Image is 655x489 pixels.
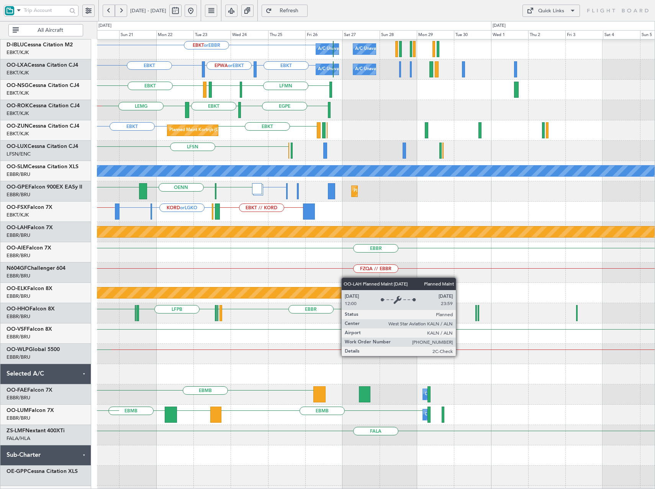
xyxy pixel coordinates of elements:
div: [DATE] [98,23,111,29]
span: OO-AIE [7,245,26,251]
a: EBBR/BRU [7,232,30,239]
a: OO-LUMFalcon 7X [7,408,54,413]
a: OO-LUXCessna Citation CJ4 [7,144,78,149]
a: EBBR/BRU [7,333,30,340]
a: EBKT/KJK [7,49,29,56]
span: OO-ZUN [7,123,29,129]
div: Thu 25 [268,30,305,39]
a: OO-GPEFalcon 900EX EASy II [7,184,82,190]
a: EBKT/KJK [7,130,29,137]
a: N604GFChallenger 604 [7,266,65,271]
span: OO-FAE [7,387,27,393]
span: OO-FSX [7,205,27,210]
a: OO-VSFFalcon 8X [7,327,52,332]
a: OO-HHOFalcon 8X [7,306,55,312]
div: Sat 20 [82,30,119,39]
span: OO-LAH [7,225,28,230]
span: OE-GPP [7,469,27,474]
span: [DATE] - [DATE] [130,7,166,14]
a: OO-ROKCessna Citation CJ4 [7,103,80,108]
a: EBBR/BRU [7,415,30,422]
a: FALA/HLA [7,435,30,442]
a: EBBR/BRU [7,191,30,198]
span: OO-HHO [7,306,29,312]
span: OO-NSG [7,83,29,88]
div: [DATE] [493,23,506,29]
div: Quick Links [538,7,564,15]
a: OO-LAHFalcon 7X [7,225,53,230]
a: EBBR/BRU [7,293,30,300]
span: ZS-LMF [7,428,25,433]
div: Sat 4 [603,30,640,39]
span: OO-LUX [7,144,28,149]
div: A/C Unavailable [GEOGRAPHIC_DATA] ([GEOGRAPHIC_DATA] National) [318,43,460,55]
span: OO-ROK [7,103,29,108]
a: EBBR/BRU [7,272,30,279]
button: All Aircraft [8,24,83,36]
a: EBBR/BRU [7,394,30,401]
a: OO-FAEFalcon 7X [7,387,52,393]
a: EBKT/KJK [7,69,29,76]
div: A/C Unavailable [GEOGRAPHIC_DATA]-[GEOGRAPHIC_DATA] [355,43,477,55]
input: Trip Account [24,5,67,16]
a: EBBR/BRU [7,252,30,259]
span: D-IBLU [7,42,24,48]
div: Tue 23 [193,30,231,39]
a: EBBR/BRU [7,313,30,320]
div: Owner Melsbroek Air Base [425,389,477,400]
button: Refresh [262,5,308,17]
button: Quick Links [522,5,580,17]
div: Mon 29 [417,30,454,39]
a: OE-GPPCessna Citation XLS [7,469,78,474]
div: Fri 26 [305,30,342,39]
span: Refresh [273,8,305,13]
span: OO-LUM [7,408,29,413]
a: EBBR/BRU [7,354,30,361]
div: A/C Unavailable [GEOGRAPHIC_DATA] ([GEOGRAPHIC_DATA] National) [318,64,460,75]
div: Sat 27 [342,30,380,39]
a: OO-NSGCessna Citation CJ4 [7,83,79,88]
a: D-IBLUCessna Citation M2 [7,42,73,48]
div: Fri 3 [565,30,603,39]
span: OO-ELK [7,286,27,291]
a: EBKT/KJK [7,212,29,218]
a: LFSN/ENC [7,151,31,158]
div: Wed 1 [491,30,528,39]
a: OO-SLMCessna Citation XLS [7,164,79,169]
a: OO-FSXFalcon 7X [7,205,52,210]
div: Owner Melsbroek Air Base [425,409,477,420]
a: OO-LXACessna Citation CJ4 [7,62,78,68]
span: N604GF [7,266,27,271]
a: EBBR/BRU [7,171,30,178]
div: Thu 2 [528,30,565,39]
span: OO-SLM [7,164,28,169]
div: Wed 24 [231,30,268,39]
span: OO-VSF [7,327,27,332]
span: OO-GPE [7,184,28,190]
a: ZS-LMFNextant 400XTi [7,428,65,433]
div: Sun 21 [119,30,156,39]
a: OO-AIEFalcon 7X [7,245,51,251]
span: All Aircraft [20,28,80,33]
div: Tue 30 [454,30,491,39]
div: Planned Maint [GEOGRAPHIC_DATA] ([GEOGRAPHIC_DATA] National) [354,185,492,197]
span: OO-LXA [7,62,28,68]
a: OO-ZUNCessna Citation CJ4 [7,123,79,129]
div: Mon 22 [156,30,193,39]
div: A/C Unavailable [355,64,387,75]
a: EBKT/KJK [7,110,29,117]
div: Sun 28 [380,30,417,39]
div: Planned Maint Kortrijk-[GEOGRAPHIC_DATA] [169,125,259,136]
a: OO-WLPGlobal 5500 [7,347,60,352]
span: OO-WLP [7,347,29,352]
a: OO-ELKFalcon 8X [7,286,52,291]
a: EBKT/KJK [7,90,29,97]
